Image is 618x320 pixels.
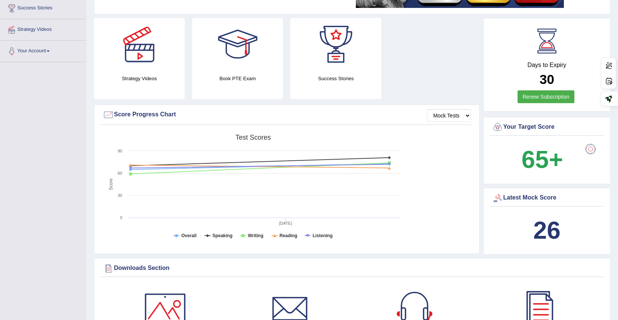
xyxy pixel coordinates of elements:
[118,149,122,153] text: 90
[118,193,122,198] text: 30
[492,62,602,69] h4: Days to Expiry
[181,233,197,238] tspan: Overall
[120,215,122,220] text: 0
[108,178,114,190] tspan: Score
[522,146,563,173] b: 65+
[290,75,381,82] h4: Success Stories
[235,134,271,141] tspan: Test scores
[118,171,122,175] text: 60
[94,75,185,82] h4: Strategy Videos
[518,90,574,103] a: Renew Subscription
[192,75,283,82] h4: Book PTE Exam
[213,233,232,238] tspan: Speaking
[248,233,263,238] tspan: Writing
[103,263,602,274] div: Downloads Section
[0,19,86,38] a: Strategy Videos
[492,122,602,133] div: Your Target Score
[313,233,333,238] tspan: Listening
[539,72,554,87] b: 30
[279,221,292,226] tspan: [DATE]
[492,192,602,204] div: Latest Mock Score
[279,233,297,238] tspan: Reading
[0,41,86,59] a: Your Account
[103,109,471,120] div: Score Progress Chart
[533,216,560,244] b: 26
